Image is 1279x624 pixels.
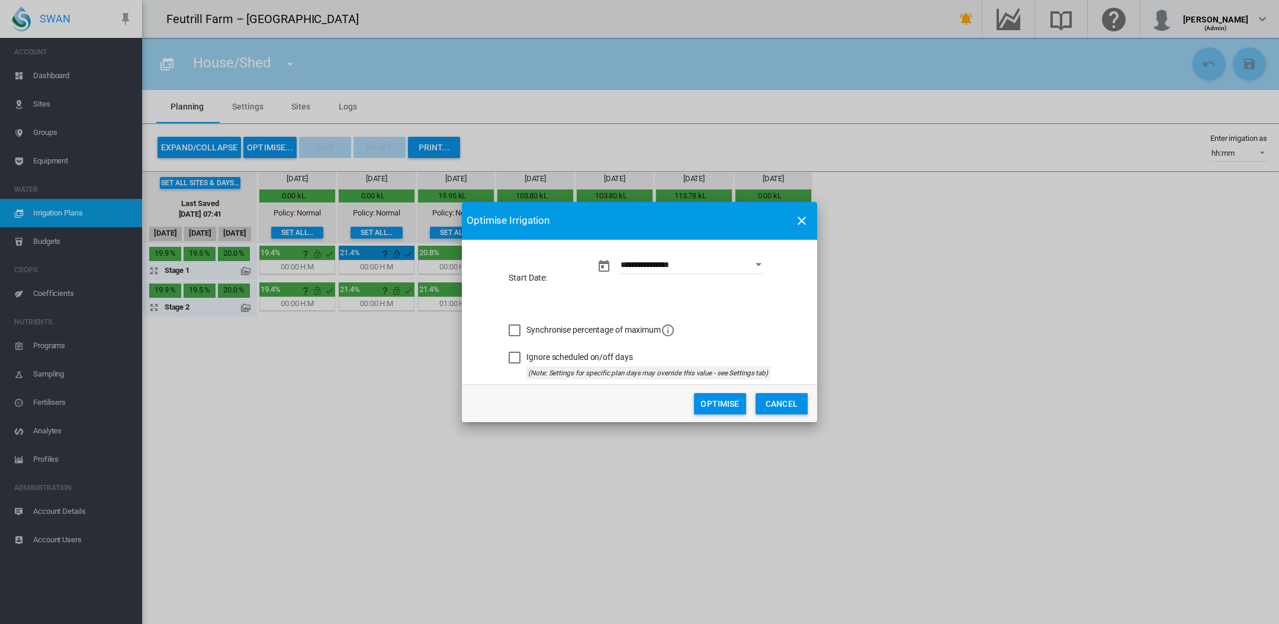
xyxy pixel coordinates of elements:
[509,352,632,364] md-checkbox: Ignore scheduled on/off days
[467,214,549,228] span: Optimise Irrigation
[694,393,746,414] button: Optimise
[592,255,616,278] button: md-calendar
[748,254,769,275] button: Open calendar
[795,214,809,228] md-icon: icon-close
[509,272,587,284] label: Start Date:
[661,323,675,337] md-icon: icon-information-outline
[526,366,770,379] div: (Note: Settings for specific plan days may override this value - see Settings tab)
[509,323,675,337] md-checkbox: Synchronise percentage of maximum
[526,352,632,364] div: Ignore scheduled on/off days
[526,325,675,334] span: Synchronise percentage of maximum
[790,209,814,233] button: icon-close
[756,393,808,414] button: Cancel
[462,202,817,423] md-dialog: Start Date: ...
